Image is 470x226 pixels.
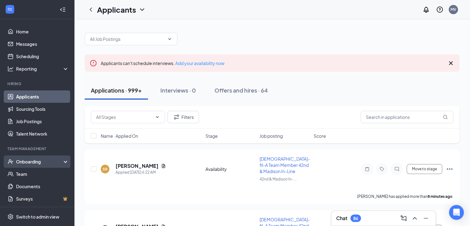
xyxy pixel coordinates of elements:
[393,167,400,172] svg: ChatInactive
[16,25,69,38] a: Home
[400,215,407,222] svg: ComposeMessage
[410,213,420,223] button: ChevronUp
[167,111,199,123] button: Filter Filters
[101,133,138,139] span: Name · Applied On
[336,215,347,222] h3: Chat
[16,115,69,128] a: Job Postings
[116,169,166,176] div: Applied [DATE] 6:22 AM
[407,164,442,174] button: Move to stage
[422,6,430,13] svg: Notifications
[378,167,386,172] svg: Tag
[96,114,152,120] input: All Stages
[160,86,196,94] div: Interviews · 0
[101,60,224,66] span: Applicants can't schedule interviews.
[428,194,452,199] b: 8 minutes ago
[173,113,180,121] svg: Filter
[16,180,69,193] a: Documents
[363,167,371,172] svg: Note
[422,215,430,222] svg: Minimize
[451,7,456,12] div: MV
[87,6,95,13] svg: ChevronLeft
[7,6,13,12] svg: WorkstreamLogo
[260,133,283,139] span: Job posting
[7,81,68,86] div: Hiring
[97,4,136,15] h1: Applicants
[7,214,14,220] svg: Settings
[447,59,455,67] svg: Cross
[116,163,159,169] h5: [PERSON_NAME]
[205,133,218,139] span: Stage
[16,168,69,180] a: Team
[443,115,448,120] svg: MagnifyingGlass
[357,194,453,199] p: [PERSON_NAME] has applied more than .
[103,167,108,172] div: SR
[449,205,464,220] div: Open Intercom Messenger
[260,156,310,174] span: [DEMOGRAPHIC_DATA]-fil-A Team Member 42nd & Madison In-Line
[16,193,69,205] a: SurveysCrown
[138,6,146,13] svg: ChevronDown
[167,37,172,41] svg: ChevronDown
[175,60,224,66] a: Add your availability now
[7,159,14,165] svg: UserCheck
[16,90,69,103] a: Applicants
[60,7,66,13] svg: Collapse
[421,213,431,223] button: Minimize
[16,38,69,50] a: Messages
[16,214,59,220] div: Switch to admin view
[361,111,453,123] input: Search in applications
[16,103,69,115] a: Sourcing Tools
[314,133,326,139] span: Score
[353,216,358,221] div: 86
[7,146,68,151] div: Team Management
[436,6,443,13] svg: QuestionInfo
[155,115,160,120] svg: ChevronDown
[16,66,69,72] div: Reporting
[205,166,256,172] div: Availability
[90,59,97,67] svg: Error
[399,213,409,223] button: ComposeMessage
[260,177,297,181] span: 42nd & Madison In- ...
[161,163,166,168] svg: Document
[446,165,453,173] svg: Ellipses
[91,86,142,94] div: Applications · 999+
[16,159,64,165] div: Onboarding
[16,50,69,63] a: Scheduling
[16,128,69,140] a: Talent Network
[7,66,14,72] svg: Analysis
[411,215,418,222] svg: ChevronUp
[214,86,268,94] div: Offers and hires · 64
[90,36,165,42] input: All Job Postings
